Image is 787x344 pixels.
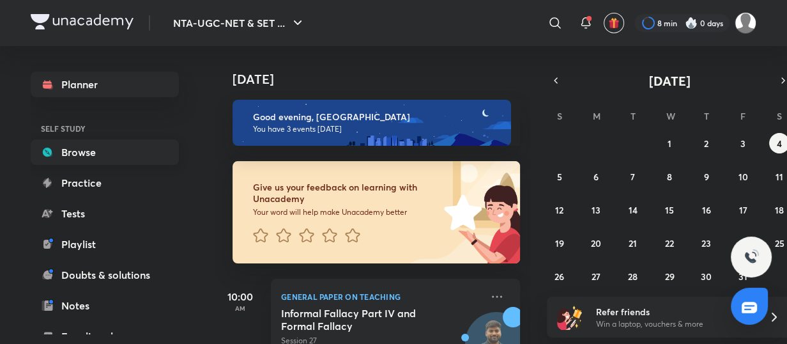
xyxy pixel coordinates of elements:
img: referral [557,304,583,330]
button: [DATE] [565,72,774,90]
button: October 15, 2025 [659,199,680,220]
img: feedback_image [401,161,520,263]
button: October 16, 2025 [696,199,716,220]
abbr: October 22, 2025 [665,237,674,249]
abbr: October 25, 2025 [775,237,784,249]
abbr: Sunday [557,110,562,122]
button: October 12, 2025 [549,199,570,220]
abbr: October 11, 2025 [776,171,783,183]
img: streak [685,17,698,29]
h4: [DATE] [233,72,533,87]
img: Company Logo [31,14,134,29]
button: October 9, 2025 [696,166,716,187]
abbr: October 21, 2025 [629,237,637,249]
abbr: October 28, 2025 [628,270,638,283]
abbr: Thursday [703,110,708,122]
span: [DATE] [649,72,691,90]
button: October 31, 2025 [733,266,753,286]
button: October 22, 2025 [659,233,680,253]
button: October 2, 2025 [696,133,716,153]
button: NTA-UGC-NET & SET ... [165,10,313,36]
abbr: Saturday [777,110,782,122]
a: Playlist [31,231,179,257]
abbr: October 24, 2025 [738,237,747,249]
button: October 26, 2025 [549,266,570,286]
a: Planner [31,72,179,97]
button: October 13, 2025 [586,199,606,220]
button: October 5, 2025 [549,166,570,187]
button: October 20, 2025 [586,233,606,253]
abbr: Friday [740,110,745,122]
button: October 7, 2025 [623,166,643,187]
abbr: October 29, 2025 [664,270,674,283]
h6: Good evening, [GEOGRAPHIC_DATA] [253,111,500,123]
button: October 3, 2025 [733,133,753,153]
button: October 10, 2025 [733,166,753,187]
abbr: Tuesday [630,110,636,122]
button: October 29, 2025 [659,266,680,286]
abbr: October 1, 2025 [668,137,671,150]
abbr: October 30, 2025 [701,270,712,283]
h6: Refer friends [596,305,753,318]
a: Tests [31,201,179,226]
button: October 17, 2025 [733,199,753,220]
abbr: October 2, 2025 [704,137,708,150]
button: October 30, 2025 [696,266,716,286]
button: October 6, 2025 [586,166,606,187]
button: October 19, 2025 [549,233,570,253]
abbr: October 10, 2025 [738,171,747,183]
abbr: October 4, 2025 [777,137,782,150]
p: Win a laptop, vouchers & more [596,318,753,330]
abbr: October 9, 2025 [703,171,708,183]
abbr: October 16, 2025 [701,204,710,216]
button: October 1, 2025 [659,133,680,153]
p: Your word will help make Unacademy better [253,207,439,217]
button: October 27, 2025 [586,266,606,286]
button: October 23, 2025 [696,233,716,253]
abbr: October 14, 2025 [629,204,638,216]
abbr: October 27, 2025 [592,270,600,283]
abbr: Wednesday [666,110,675,122]
button: October 14, 2025 [623,199,643,220]
img: avatar [608,17,620,29]
h5: Informal Fallacy Part IV and Formal Fallacy [281,307,440,332]
abbr: October 23, 2025 [701,237,711,249]
button: October 24, 2025 [733,233,753,253]
abbr: October 18, 2025 [775,204,784,216]
abbr: October 8, 2025 [667,171,672,183]
abbr: October 15, 2025 [665,204,674,216]
abbr: October 6, 2025 [593,171,599,183]
a: Practice [31,170,179,196]
abbr: October 31, 2025 [738,270,747,283]
img: ttu [744,249,759,265]
button: October 21, 2025 [623,233,643,253]
abbr: October 7, 2025 [630,171,635,183]
p: General Paper on Teaching [281,289,482,304]
p: You have 3 events [DATE] [253,124,500,134]
abbr: October 12, 2025 [555,204,563,216]
button: October 28, 2025 [623,266,643,286]
img: evening [233,100,511,146]
a: Company Logo [31,14,134,33]
abbr: Monday [593,110,600,122]
h5: 10:00 [215,289,266,304]
button: avatar [604,13,624,33]
h6: Give us your feedback on learning with Unacademy [253,182,439,205]
abbr: October 20, 2025 [591,237,601,249]
abbr: October 5, 2025 [557,171,562,183]
img: Anagha Barhanpure [735,12,756,34]
p: AM [215,304,266,312]
abbr: October 3, 2025 [740,137,745,150]
button: October 8, 2025 [659,166,680,187]
h6: SELF STUDY [31,118,179,139]
abbr: October 26, 2025 [554,270,564,283]
abbr: October 13, 2025 [592,204,600,216]
a: Notes [31,293,179,318]
abbr: October 17, 2025 [738,204,747,216]
abbr: October 19, 2025 [555,237,564,249]
a: Doubts & solutions [31,262,179,288]
a: Browse [31,139,179,165]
